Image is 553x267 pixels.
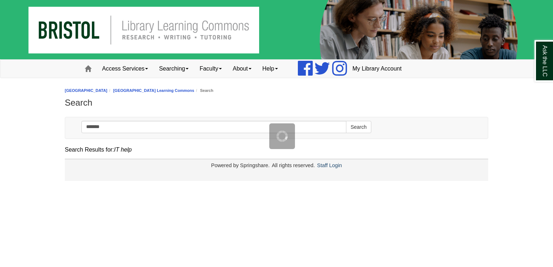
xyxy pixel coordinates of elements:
[194,87,214,94] li: Search
[113,88,194,93] a: [GEOGRAPHIC_DATA] Learning Commons
[347,60,407,78] a: My Library Account
[271,162,316,168] div: All rights reserved.
[227,60,257,78] a: About
[114,147,132,153] em: IT help
[346,121,371,133] button: Search
[317,162,342,168] a: Staff Login
[194,60,227,78] a: Faculty
[210,162,271,168] div: Powered by Springshare.
[65,88,107,93] a: [GEOGRAPHIC_DATA]
[65,87,488,94] nav: breadcrumb
[276,131,288,142] img: Working...
[153,60,194,78] a: Searching
[97,60,153,78] a: Access Services
[65,98,488,108] h1: Search
[65,145,488,155] div: Search Results for:
[257,60,283,78] a: Help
